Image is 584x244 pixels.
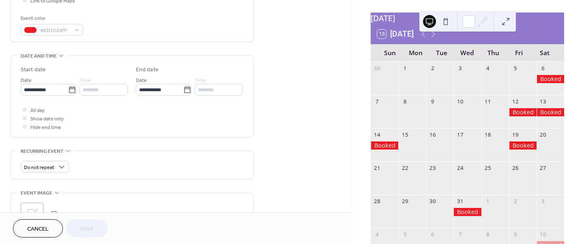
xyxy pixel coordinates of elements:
span: Do not repeat [24,163,54,172]
div: 18 [484,131,492,138]
div: 3 [457,64,464,72]
div: 26 [512,164,519,171]
div: 4 [484,64,492,72]
div: End date [136,66,159,74]
div: 27 [539,164,547,171]
div: Mon [403,44,429,62]
div: 23 [429,164,436,171]
span: Date [136,76,147,85]
div: 5 [512,64,519,72]
div: Booked [509,108,537,116]
div: 24 [457,164,464,171]
div: 10 [539,231,547,238]
div: 25 [484,164,492,171]
div: Sun [377,44,403,62]
div: Booked [509,141,537,150]
div: 11 [484,98,492,105]
div: 9 [512,231,519,238]
div: 30 [429,198,436,205]
div: 8 [401,98,408,105]
div: 15 [401,131,408,138]
div: 19 [512,131,519,138]
div: Booked [537,75,564,83]
div: 22 [401,164,408,171]
div: 20 [539,131,547,138]
span: Date [21,76,32,85]
div: 7 [374,98,381,105]
div: 14 [374,131,381,138]
span: Time [195,76,206,85]
div: 28 [374,198,381,205]
div: Booked [371,141,398,150]
span: Hide end time [30,123,61,132]
div: 4 [374,231,381,238]
div: 7 [457,231,464,238]
div: Booked [453,208,481,216]
button: Cancel [13,219,63,238]
div: Thu [480,44,506,62]
div: 2 [512,198,519,205]
div: 10 [457,98,464,105]
span: Time [79,76,91,85]
span: Event image [21,189,52,197]
div: 2 [429,64,436,72]
span: Cancel [27,225,49,233]
div: 3 [539,198,547,205]
button: 13[DATE] [374,28,417,41]
div: 8 [484,231,492,238]
div: 30 [374,64,381,72]
div: 5 [401,231,408,238]
div: 13 [539,98,547,105]
span: Show date only [30,115,64,123]
div: ; [21,203,43,225]
div: Fri [506,44,532,62]
div: 31 [457,198,464,205]
div: Event color [21,14,82,23]
div: 21 [374,164,381,171]
div: 9 [429,98,436,105]
div: Wed [455,44,481,62]
div: 6 [429,231,436,238]
div: 1 [401,64,408,72]
div: Sat [532,44,558,62]
div: 16 [429,131,436,138]
span: #ED1C24FF [40,26,70,35]
div: 17 [457,131,464,138]
div: 6 [539,64,547,72]
div: Tue [429,44,455,62]
span: Date and time [21,52,57,60]
span: All day [30,106,45,115]
div: 12 [512,98,519,105]
div: Booked [537,108,564,116]
span: Recurring event [21,147,64,156]
div: 29 [401,198,408,205]
div: Start date [21,66,46,74]
div: [DATE] [371,13,564,24]
div: 1 [484,198,492,205]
